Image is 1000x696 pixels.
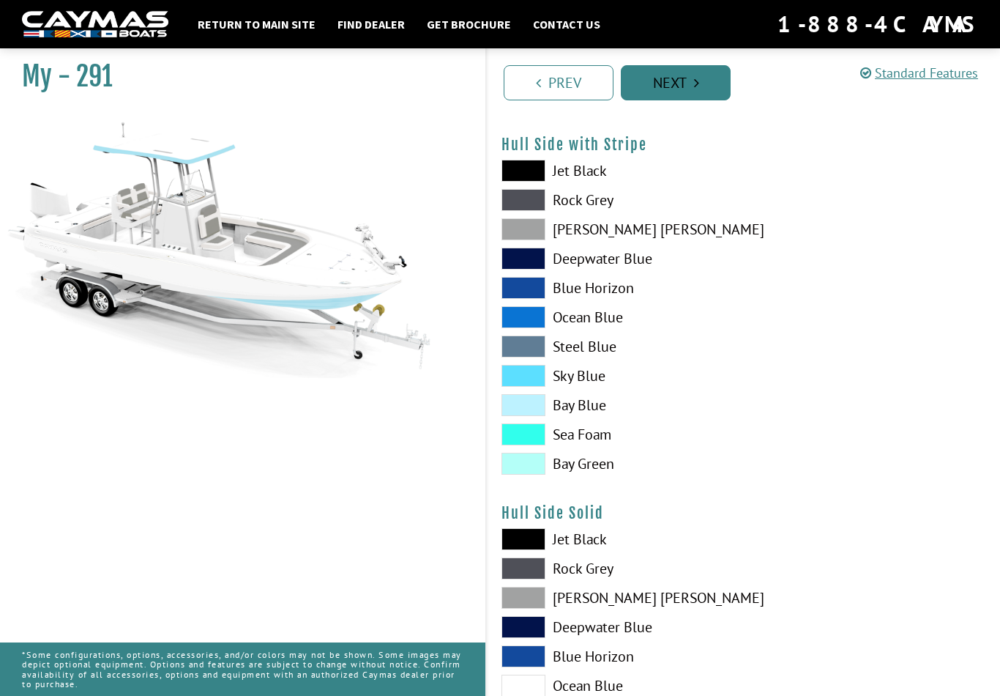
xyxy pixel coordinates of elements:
[190,15,323,34] a: Return to main site
[621,65,731,100] a: Next
[501,423,729,445] label: Sea Foam
[330,15,412,34] a: Find Dealer
[501,306,729,328] label: Ocean Blue
[501,528,729,550] label: Jet Black
[501,365,729,387] label: Sky Blue
[501,248,729,270] label: Deepwater Blue
[526,15,608,34] a: Contact Us
[22,60,449,93] h1: My - 291
[22,11,168,38] img: white-logo-c9c8dbefe5ff5ceceb0f0178aa75bf4bb51f6bca0971e226c86eb53dfe498488.png
[504,65,613,100] a: Prev
[501,160,729,182] label: Jet Black
[777,8,978,40] div: 1-888-4CAYMAS
[501,453,729,475] label: Bay Green
[500,63,1000,100] ul: Pagination
[22,643,463,696] p: *Some configurations, options, accessories, and/or colors may not be shown. Some images may depic...
[501,645,729,667] label: Blue Horizon
[501,218,729,240] label: [PERSON_NAME] [PERSON_NAME]
[501,277,729,299] label: Blue Horizon
[501,587,729,609] label: [PERSON_NAME] [PERSON_NAME]
[501,336,729,358] label: Steel Blue
[860,64,978,81] a: Standard Features
[419,15,518,34] a: Get Brochure
[501,504,985,522] h4: Hull Side Solid
[501,558,729,580] label: Rock Grey
[501,189,729,211] label: Rock Grey
[501,136,985,154] h4: Hull Side with Stripe
[501,394,729,416] label: Bay Blue
[501,616,729,638] label: Deepwater Blue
